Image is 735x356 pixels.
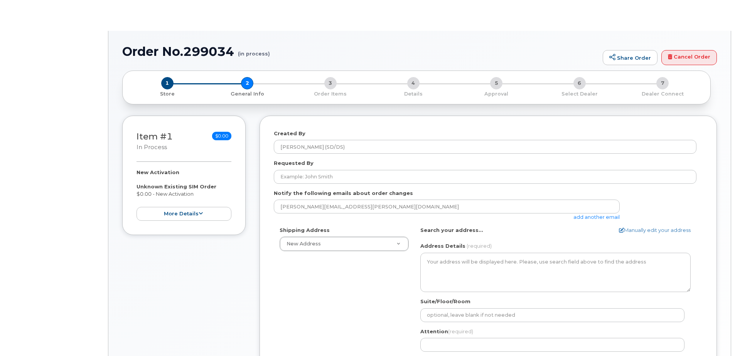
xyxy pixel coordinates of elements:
[280,237,408,251] a: New Address
[287,241,321,247] span: New Address
[137,132,173,151] h3: Item #1
[137,183,216,190] strong: Unknown Existing SIM Order
[132,91,202,97] p: Store
[274,170,696,184] input: Example: John Smith
[274,200,620,213] input: Example: john@appleseed.com
[420,227,483,234] label: Search your address...
[212,132,231,140] span: $0.00
[137,144,167,151] small: in process
[137,207,231,221] button: more details
[129,89,206,97] a: 1 Store
[274,130,305,137] label: Created By
[573,214,620,220] a: add another email
[661,50,717,65] a: Cancel Order
[274,160,314,167] label: Requested By
[137,169,179,175] strong: New Activation
[280,227,330,234] label: Shipping Address
[274,190,413,197] label: Notify the following emails about order changes
[137,169,231,221] div: $0.00 - New Activation
[619,227,691,234] a: Manually edit your address
[161,77,174,89] span: 1
[238,45,270,57] small: (in process)
[420,242,465,250] label: Address Details
[448,328,473,334] span: (required)
[420,328,473,335] label: Attention
[420,298,470,305] label: Suite/Floor/Room
[467,243,492,249] span: (required)
[603,50,657,65] a: Share Order
[122,45,599,58] h1: Order No.299034
[420,308,684,322] input: optional, leave blank if not needed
